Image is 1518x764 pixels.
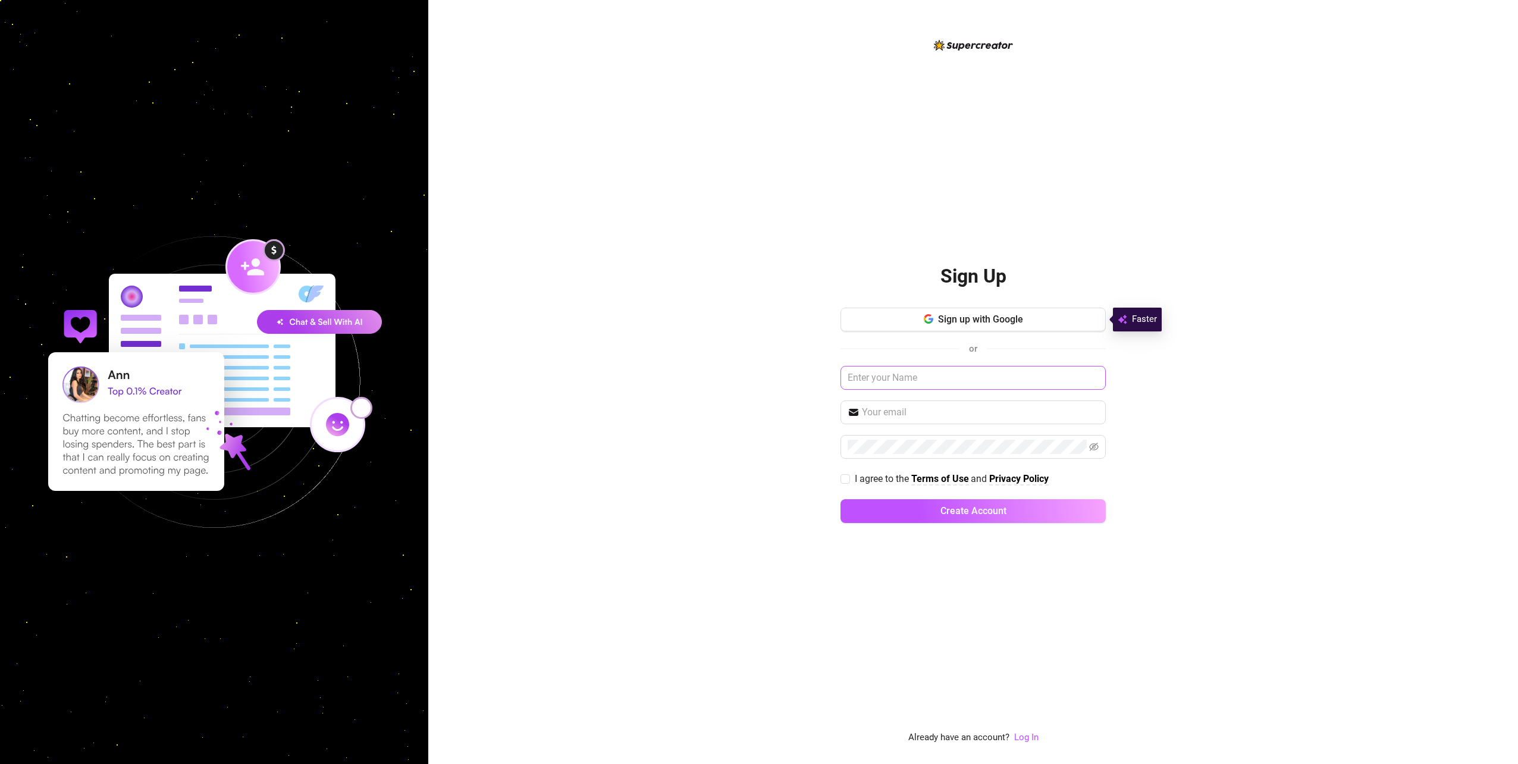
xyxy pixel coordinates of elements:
[840,366,1106,390] input: Enter your Name
[1014,731,1039,745] a: Log In
[989,473,1049,484] strong: Privacy Policy
[862,405,1099,419] input: Your email
[969,343,977,354] span: or
[940,505,1006,516] span: Create Account
[1132,312,1157,327] span: Faster
[855,473,911,484] span: I agree to the
[911,473,969,486] a: Terms of Use
[940,264,1006,289] h2: Sign Up
[971,473,989,484] span: and
[1089,442,1099,452] span: eye-invisible
[989,473,1049,486] a: Privacy Policy
[938,314,1023,325] span: Sign up with Google
[840,499,1106,523] button: Create Account
[1118,312,1127,327] img: svg%3e
[1014,732,1039,743] a: Log In
[8,176,420,588] img: signup-background-D0MIrEPF.svg
[934,40,1013,51] img: logo-BBDzfeDw.svg
[840,308,1106,331] button: Sign up with Google
[911,473,969,484] strong: Terms of Use
[908,731,1009,745] span: Already have an account?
